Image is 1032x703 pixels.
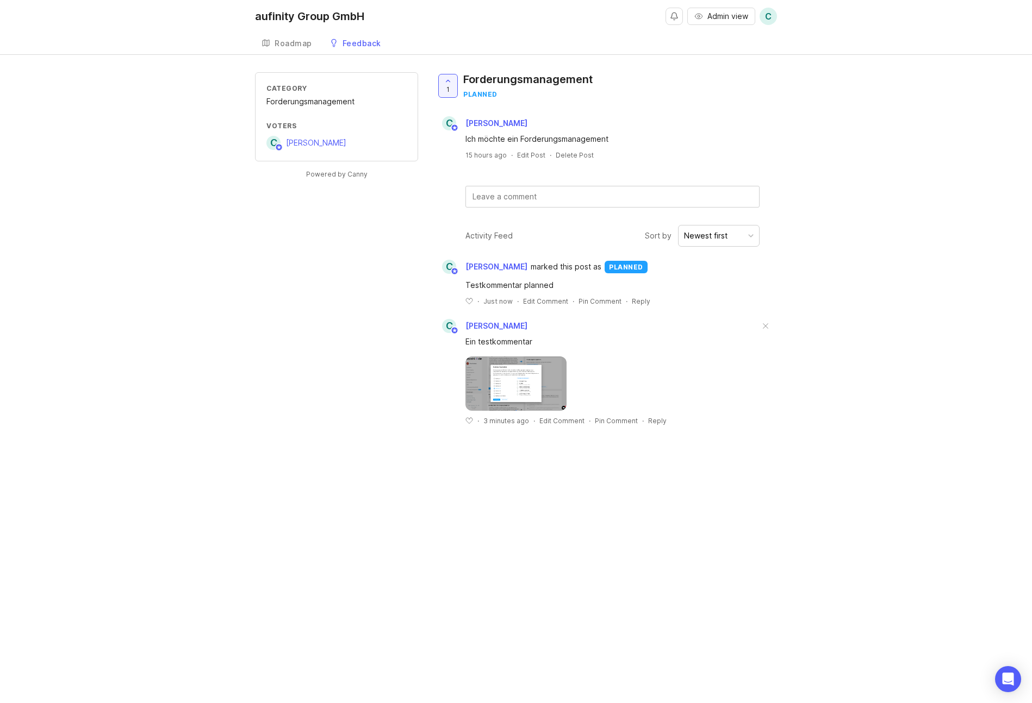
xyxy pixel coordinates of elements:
div: Pin Comment [579,297,621,306]
div: · [626,297,627,306]
span: 3 minutes ago [483,416,529,425]
div: Pin Comment [595,416,638,425]
button: Notifications [666,8,683,25]
img: member badge [451,267,459,275]
div: Forderungsmanagement [463,72,593,87]
div: C [266,136,281,150]
div: Reply [648,416,667,425]
div: planned [605,261,648,273]
span: [PERSON_NAME] [286,138,346,147]
div: C [442,260,456,274]
a: C[PERSON_NAME] [436,260,531,274]
div: Category [266,84,407,93]
div: Ein testkommentar [465,336,760,348]
img: member badge [451,327,459,335]
div: Activity Feed [465,230,513,242]
div: Reply [632,297,650,306]
a: 15 hours ago [465,150,507,160]
span: 1 [446,85,450,94]
button: 1 [438,74,458,98]
div: Edit Comment [523,297,568,306]
button: Admin view [687,8,755,25]
span: marked this post as [531,261,601,273]
div: Forderungsmanagement [266,96,407,108]
div: Delete Post [556,150,594,160]
div: Ich möchte ein Forderungsmanagement [465,133,760,145]
div: Roadmap [275,40,312,47]
div: · [511,150,513,160]
div: C [442,116,456,130]
a: C[PERSON_NAME] [266,136,346,150]
span: Admin view [707,11,748,22]
div: · [477,416,479,425]
a: C[PERSON_NAME] [436,116,536,130]
a: Powered by Canny [304,168,369,180]
div: · [477,297,479,306]
div: C [442,319,456,333]
div: Edit Comment [539,416,585,425]
a: Feedback [323,33,388,55]
div: · [589,416,590,425]
div: Newest first [684,230,728,242]
img: member badge [275,143,283,152]
button: C [760,8,777,25]
span: [PERSON_NAME] [465,321,527,330]
div: aufinity Group GmbH [255,11,364,22]
img: https://canny-assets.io/images/3092f985aafdfc6ebe263a9d4bad6a47.png [465,356,567,411]
div: · [517,297,519,306]
div: Feedback [343,40,381,47]
span: [PERSON_NAME] [465,261,527,273]
div: · [550,150,551,160]
a: C[PERSON_NAME] [436,319,527,333]
img: member badge [451,124,459,132]
a: Roadmap [255,33,319,55]
div: Open Intercom Messenger [995,666,1021,692]
div: · [533,416,535,425]
div: Edit Post [517,150,545,160]
span: Just now [483,297,513,306]
span: Sort by [645,230,672,242]
span: C [765,10,772,23]
div: planned [463,90,593,99]
div: · [642,416,644,425]
div: Voters [266,121,407,130]
span: [PERSON_NAME] [465,118,527,128]
div: Testkommentar planned [465,279,760,291]
div: · [573,297,574,306]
